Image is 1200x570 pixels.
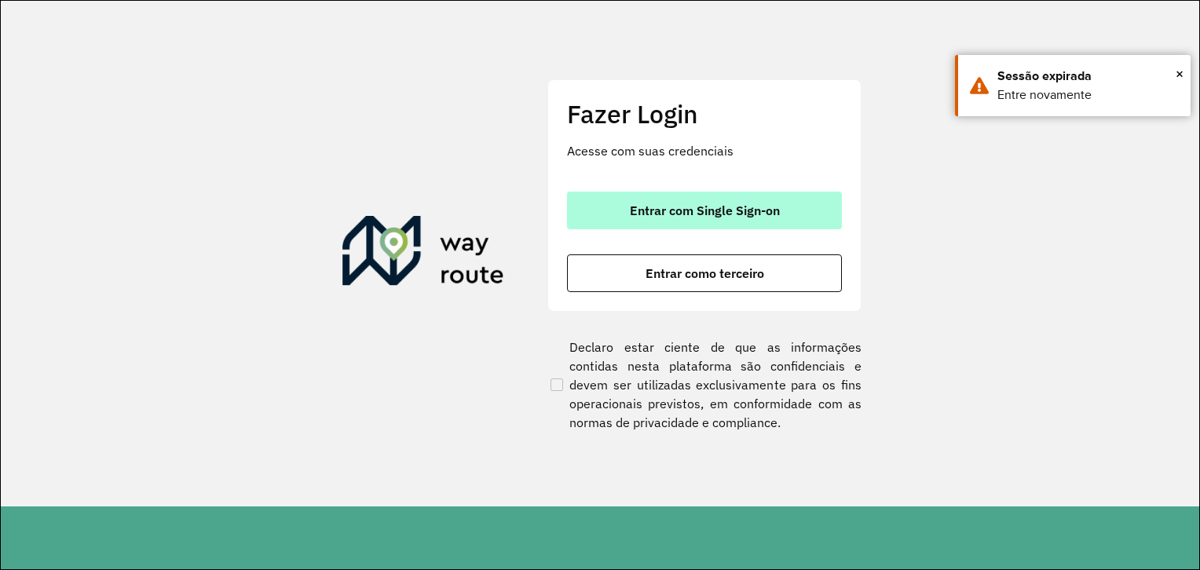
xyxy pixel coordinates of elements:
p: Acesse com suas credenciais [567,141,842,160]
img: Roteirizador AmbevTech [342,216,504,291]
button: button [567,254,842,292]
div: Entre novamente [997,86,1179,104]
button: Close [1176,62,1184,86]
span: × [1176,62,1184,86]
span: Entrar como terceiro [646,267,764,280]
h2: Fazer Login [567,99,842,129]
div: Sessão expirada [997,67,1179,86]
label: Declaro estar ciente de que as informações contidas nesta plataforma são confidenciais e devem se... [547,338,862,432]
button: button [567,192,842,229]
span: Entrar com Single Sign-on [630,204,780,217]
